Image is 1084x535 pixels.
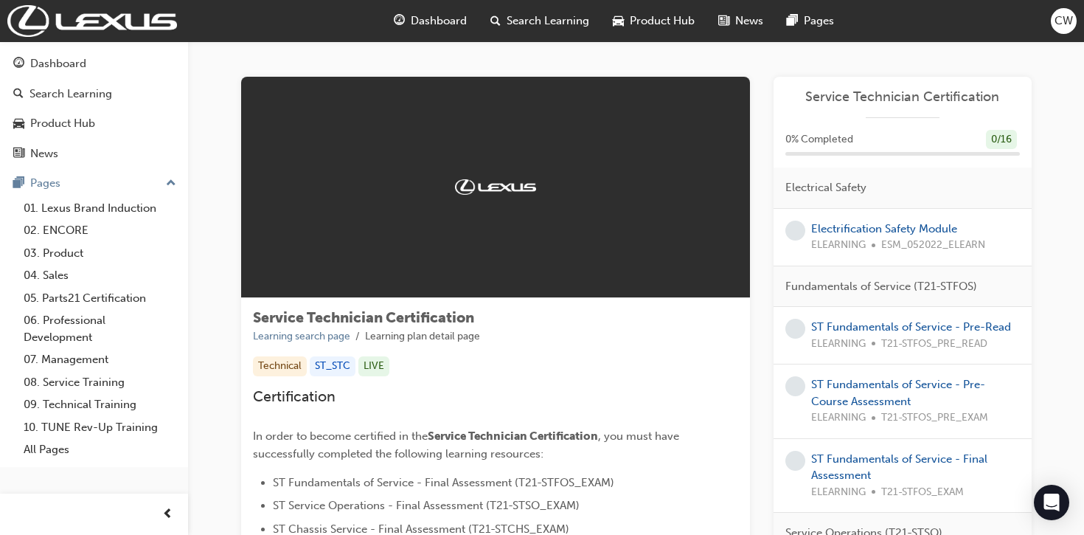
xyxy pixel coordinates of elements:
[811,452,987,483] a: ST Fundamentals of Service - Final Assessment
[13,58,24,71] span: guage-icon
[18,348,182,371] a: 07. Management
[18,309,182,348] a: 06. Professional Development
[13,148,24,161] span: news-icon
[601,6,706,36] a: car-iconProduct Hub
[13,88,24,101] span: search-icon
[6,110,182,137] a: Product Hub
[6,170,182,197] button: Pages
[881,410,988,427] span: T21-STFOS_PRE_EXAM
[310,356,355,376] div: ST_STC
[6,140,182,168] a: News
[7,5,177,37] img: Trak
[811,237,866,254] span: ELEARNING
[18,371,182,394] a: 08. Service Training
[986,130,1017,150] div: 0 / 16
[6,80,182,108] a: Search Learning
[162,505,173,524] span: prev-icon
[630,13,695,30] span: Product Hub
[718,12,729,30] span: news-icon
[787,12,798,30] span: pages-icon
[253,330,350,342] a: Learning search page
[706,6,775,36] a: news-iconNews
[411,13,467,30] span: Dashboard
[18,242,182,265] a: 03. Product
[881,237,985,254] span: ESM_052022_ELEARN
[253,429,428,443] span: In order to become certified in the
[785,221,805,241] span: learningRecordVerb_NONE-icon
[785,131,853,148] span: 0 % Completed
[18,219,182,242] a: 02. ENCORE
[1055,13,1073,30] span: CW
[785,179,866,196] span: Electrical Safety
[490,12,501,30] span: search-icon
[253,429,682,460] span: , you must have successfully completed the following learning resources:
[382,6,479,36] a: guage-iconDashboard
[613,12,624,30] span: car-icon
[253,356,307,376] div: Technical
[479,6,601,36] a: search-iconSearch Learning
[358,356,389,376] div: LIVE
[428,429,598,443] span: Service Technician Certification
[13,177,24,190] span: pages-icon
[18,393,182,416] a: 09. Technical Training
[365,328,480,345] li: Learning plan detail page
[6,50,182,77] a: Dashboard
[30,55,86,72] div: Dashboard
[785,89,1020,106] a: Service Technician Certification
[775,6,846,36] a: pages-iconPages
[18,287,182,310] a: 05. Parts21 Certification
[455,179,536,194] img: Trak
[18,197,182,220] a: 01. Lexus Brand Induction
[29,86,112,103] div: Search Learning
[30,145,58,162] div: News
[811,222,957,235] a: Electrification Safety Module
[785,319,805,339] span: learningRecordVerb_NONE-icon
[811,320,1011,334] a: ST Fundamentals of Service - Pre-Read
[785,451,805,471] span: learningRecordVerb_NONE-icon
[881,336,987,353] span: T21-STFOS_PRE_READ
[30,175,60,192] div: Pages
[6,47,182,170] button: DashboardSearch LearningProduct HubNews
[811,484,866,501] span: ELEARNING
[166,174,176,193] span: up-icon
[253,388,336,405] span: Certification
[507,13,589,30] span: Search Learning
[735,13,763,30] span: News
[13,117,24,131] span: car-icon
[785,376,805,396] span: learningRecordVerb_NONE-icon
[253,309,474,326] span: Service Technician Certification
[18,264,182,287] a: 04. Sales
[30,115,95,132] div: Product Hub
[273,499,580,512] span: ST Service Operations - Final Assessment (T21-STSO_EXAM)
[1051,8,1077,34] button: CW
[804,13,834,30] span: Pages
[18,416,182,439] a: 10. TUNE Rev-Up Training
[1034,485,1069,520] div: Open Intercom Messenger
[811,378,985,408] a: ST Fundamentals of Service - Pre-Course Assessment
[785,278,977,295] span: Fundamentals of Service (T21-STFOS)
[394,12,405,30] span: guage-icon
[18,438,182,461] a: All Pages
[273,476,614,489] span: ST Fundamentals of Service - Final Assessment (T21-STFOS_EXAM)
[811,410,866,427] span: ELEARNING
[811,336,866,353] span: ELEARNING
[881,484,964,501] span: T21-STFOS_EXAM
